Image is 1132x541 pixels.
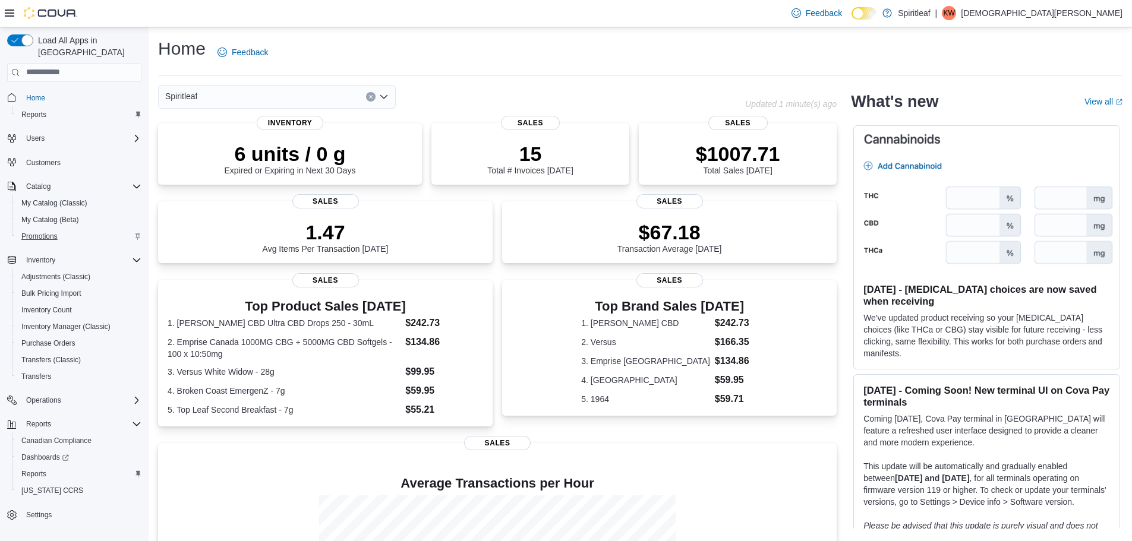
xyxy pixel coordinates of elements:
button: Canadian Compliance [12,432,146,449]
span: Reports [17,107,141,122]
span: Dashboards [21,453,69,462]
a: Feedback [787,1,847,25]
div: Total # Invoices [DATE] [487,142,573,175]
a: [US_STATE] CCRS [17,483,88,498]
span: Bulk Pricing Import [17,286,141,300]
button: Operations [21,393,66,407]
img: Cova [24,7,77,19]
button: [US_STATE] CCRS [12,482,146,499]
p: Spiritleaf [898,6,930,20]
dt: 4. Broken Coast EmergenZ - 7g [168,385,401,397]
span: Operations [21,393,141,407]
button: Promotions [12,228,146,245]
h3: [DATE] - [MEDICAL_DATA] choices are now saved when receiving [863,283,1110,307]
span: Canadian Compliance [21,436,92,445]
p: [DEMOGRAPHIC_DATA][PERSON_NAME] [961,6,1122,20]
p: $67.18 [617,220,722,244]
a: Purchase Orders [17,336,80,350]
span: Customers [21,155,141,170]
div: Kristen W [942,6,956,20]
a: Inventory Count [17,303,77,317]
div: Expired or Expiring in Next 30 Days [225,142,356,175]
button: Users [2,130,146,147]
span: Load All Apps in [GEOGRAPHIC_DATA] [33,34,141,58]
span: [US_STATE] CCRS [21,486,83,495]
span: Users [26,134,45,143]
button: Reports [12,466,146,482]
span: Reports [21,469,46,479]
span: Settings [26,510,52,520]
strong: [DATE] and [DATE] [895,473,969,483]
button: Transfers [12,368,146,385]
span: Canadian Compliance [17,434,141,448]
button: Catalog [21,179,55,194]
dd: $99.95 [405,365,483,379]
a: Inventory Manager (Classic) [17,319,115,334]
button: Settings [2,506,146,523]
span: Purchase Orders [17,336,141,350]
button: Inventory Manager (Classic) [12,318,146,335]
span: Sales [292,273,359,287]
h2: What's new [851,92,938,111]
dt: 1. [PERSON_NAME] CBD Ultra CBD Drops 250 - 30mL [168,317,401,329]
dd: $59.71 [715,392,758,406]
dt: 2. Versus [581,336,710,348]
button: Inventory [21,253,60,267]
button: Inventory Count [12,302,146,318]
span: Promotions [21,232,58,241]
div: Transaction Average [DATE] [617,220,722,254]
button: Clear input [366,92,376,102]
span: Reports [17,467,141,481]
span: Inventory Manager (Classic) [21,322,111,331]
dt: 5. 1964 [581,393,710,405]
p: 6 units / 0 g [225,142,356,166]
a: Feedback [213,40,273,64]
p: We've updated product receiving so your [MEDICAL_DATA] choices (like THCa or CBG) stay visible fo... [863,312,1110,359]
span: KW [944,6,955,20]
span: Inventory [257,116,323,130]
span: Transfers [17,369,141,384]
span: Inventory [21,253,141,267]
a: Customers [21,156,65,170]
button: Users [21,131,49,145]
span: Home [26,93,45,103]
svg: External link [1115,99,1122,106]
a: My Catalog (Beta) [17,213,84,227]
span: Sales [708,116,768,130]
span: Dashboards [17,450,141,464]
button: Reports [21,417,56,431]
button: My Catalog (Beta) [12,211,146,228]
span: My Catalog (Beta) [17,213,141,227]
h3: Top Product Sales [DATE] [168,299,483,314]
span: Catalog [26,182,51,191]
p: Updated 1 minute(s) ago [745,99,837,109]
button: Adjustments (Classic) [12,268,146,285]
span: Reports [26,419,51,429]
span: Users [21,131,141,145]
span: Inventory Manager (Classic) [17,319,141,334]
a: Transfers (Classic) [17,353,86,367]
dd: $242.73 [715,316,758,330]
button: Transfers (Classic) [12,352,146,368]
dd: $59.95 [715,373,758,387]
a: Home [21,91,50,105]
dd: $134.86 [405,335,483,349]
button: Catalog [2,178,146,195]
input: Dark Mode [852,7,876,20]
a: Dashboards [17,450,74,464]
h1: Home [158,37,206,61]
dd: $242.73 [405,316,483,330]
a: Reports [17,467,51,481]
span: Adjustments (Classic) [17,270,141,284]
span: Adjustments (Classic) [21,272,90,281]
dd: $59.95 [405,384,483,398]
dd: $55.21 [405,403,483,417]
dt: 3. Emprise [GEOGRAPHIC_DATA] [581,355,710,367]
button: My Catalog (Classic) [12,195,146,211]
a: Reports [17,107,51,122]
dd: $166.35 [715,335,758,349]
p: 1.47 [263,220,389,244]
button: Reports [12,106,146,123]
span: Sales [636,194,703,208]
